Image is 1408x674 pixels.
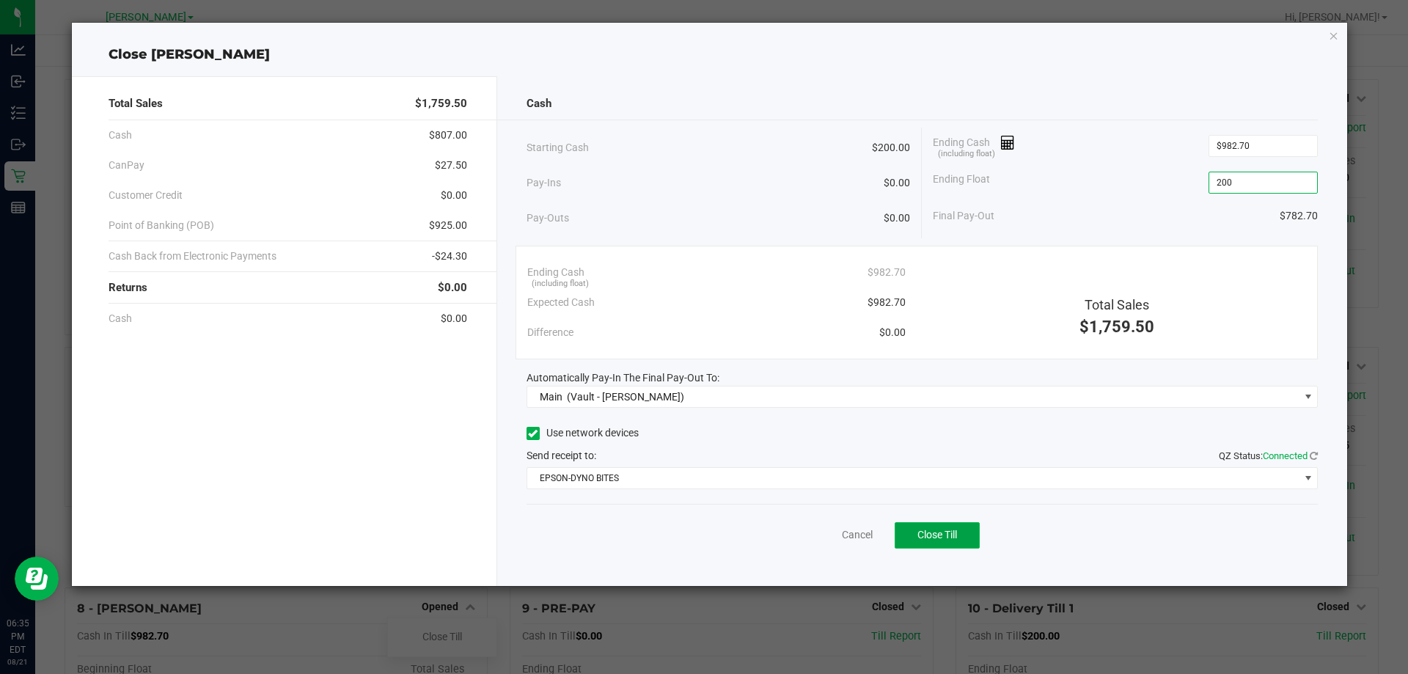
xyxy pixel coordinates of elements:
[872,140,910,155] span: $200.00
[933,135,1015,157] span: Ending Cash
[527,265,584,280] span: Ending Cash
[109,272,467,304] div: Returns
[441,311,467,326] span: $0.00
[933,208,994,224] span: Final Pay-Out
[109,218,214,233] span: Point of Banking (POB)
[109,188,183,203] span: Customer Credit
[429,128,467,143] span: $807.00
[435,158,467,173] span: $27.50
[109,158,144,173] span: CanPay
[527,450,596,461] span: Send receipt to:
[527,425,639,441] label: Use network devices
[15,557,59,601] iframe: Resource center
[938,148,995,161] span: (including float)
[527,140,589,155] span: Starting Cash
[1263,450,1308,461] span: Connected
[532,278,589,290] span: (including float)
[868,295,906,310] span: $982.70
[567,391,684,403] span: (Vault - [PERSON_NAME])
[527,325,573,340] span: Difference
[933,172,990,194] span: Ending Float
[868,265,906,280] span: $982.70
[109,128,132,143] span: Cash
[527,295,595,310] span: Expected Cash
[109,249,276,264] span: Cash Back from Electronic Payments
[527,468,1299,488] span: EPSON-DYNO BITES
[527,175,561,191] span: Pay-Ins
[432,249,467,264] span: -$24.30
[527,372,719,384] span: Automatically Pay-In The Final Pay-Out To:
[441,188,467,203] span: $0.00
[879,325,906,340] span: $0.00
[415,95,467,112] span: $1,759.50
[540,391,562,403] span: Main
[884,210,910,226] span: $0.00
[895,522,980,549] button: Close Till
[72,45,1348,65] div: Close [PERSON_NAME]
[884,175,910,191] span: $0.00
[1219,450,1318,461] span: QZ Status:
[1280,208,1318,224] span: $782.70
[917,529,957,541] span: Close Till
[429,218,467,233] span: $925.00
[109,95,163,112] span: Total Sales
[842,527,873,543] a: Cancel
[438,279,467,296] span: $0.00
[1085,297,1149,312] span: Total Sales
[1079,318,1154,336] span: $1,759.50
[109,311,132,326] span: Cash
[527,95,551,112] span: Cash
[527,210,569,226] span: Pay-Outs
